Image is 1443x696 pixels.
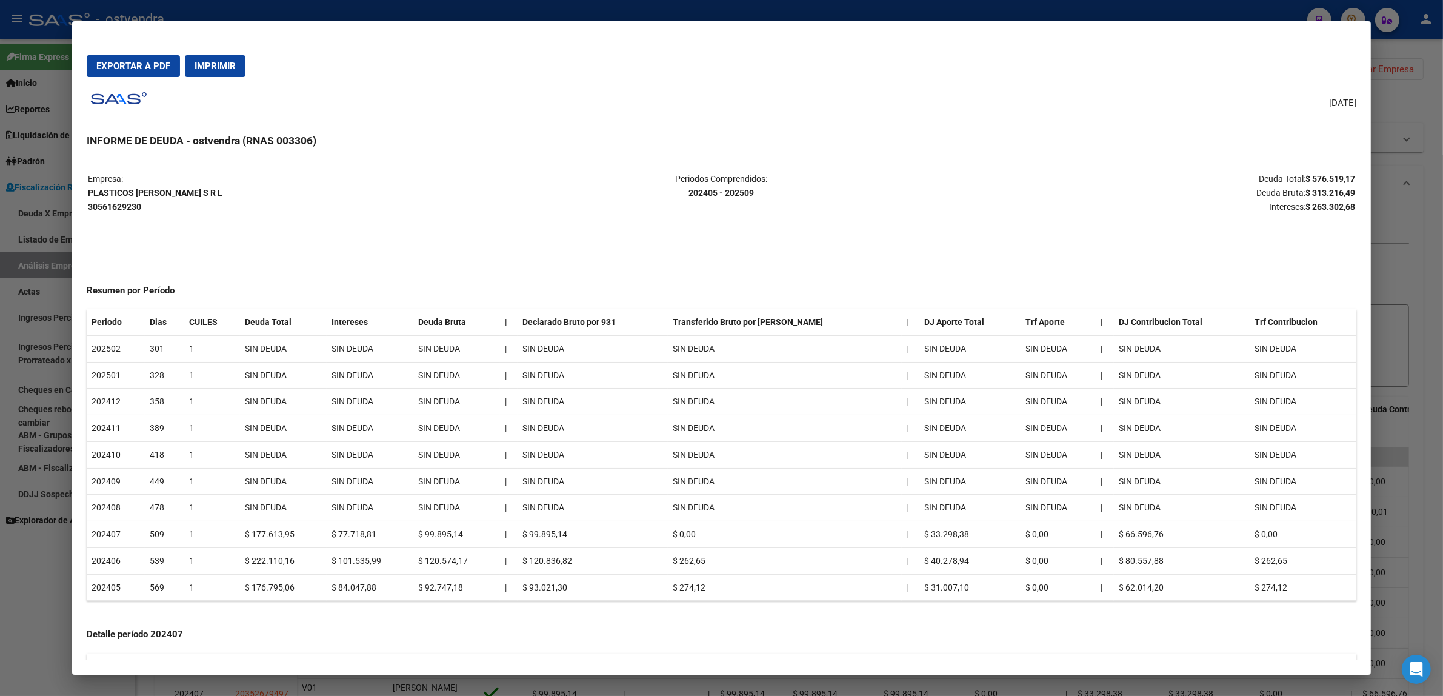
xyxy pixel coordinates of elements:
[500,468,518,495] td: |
[184,521,240,548] td: 1
[919,521,1021,548] td: $ 33.298,38
[87,335,145,362] td: 202502
[1021,309,1096,335] th: Trf Aporte
[184,547,240,574] td: 1
[87,389,145,415] td: 202412
[184,362,240,389] td: 1
[145,574,184,601] td: 569
[87,441,145,468] td: 202410
[1114,441,1250,468] td: SIN DEUDA
[185,55,245,77] button: Imprimir
[902,468,919,495] td: |
[327,362,413,389] td: SIN DEUDA
[413,309,500,335] th: Deuda Bruta
[87,627,1356,641] h4: Detalle período 202407
[327,415,413,442] td: SIN DEUDA
[1114,362,1250,389] td: SIN DEUDA
[327,309,413,335] th: Intereses
[145,309,184,335] th: Dias
[327,468,413,495] td: SIN DEUDA
[500,415,518,442] td: |
[518,415,668,442] td: SIN DEUDA
[1305,202,1355,212] strong: $ 263.302,68
[518,309,668,335] th: Declarado Bruto por 931
[1021,547,1096,574] td: $ 0,00
[1096,389,1114,415] th: |
[1096,415,1114,442] th: |
[1185,654,1199,680] th: |
[1096,468,1114,495] th: |
[1250,574,1356,601] td: $ 274,12
[87,55,180,77] button: Exportar a PDF
[327,389,413,415] td: SIN DEUDA
[518,547,668,574] td: $ 120.836,82
[413,547,500,574] td: $ 120.574,17
[1305,174,1355,184] strong: $ 576.519,17
[668,335,901,362] td: SIN DEUDA
[688,188,754,198] strong: 202405 - 202509
[145,362,184,389] td: 328
[1096,335,1114,362] th: |
[240,495,327,521] td: SIN DEUDA
[518,468,668,495] td: SIN DEUDA
[184,335,240,362] td: 1
[87,468,145,495] td: 202409
[161,654,225,680] th: Deuda
[919,441,1021,468] td: SIN DEUDA
[240,309,327,335] th: Deuda Total
[919,309,1021,335] th: DJ Aporte Total
[919,495,1021,521] td: SIN DEUDA
[668,468,901,495] td: SIN DEUDA
[1096,441,1114,468] th: |
[88,172,510,213] p: Empresa:
[413,441,500,468] td: SIN DEUDA
[327,495,413,521] td: SIN DEUDA
[1329,96,1356,110] span: [DATE]
[500,495,518,521] td: |
[184,574,240,601] td: 1
[413,468,500,495] td: SIN DEUDA
[225,654,239,680] th: |
[88,188,222,212] strong: PLASTICOS [PERSON_NAME] S R L 30561629230
[145,521,184,548] td: 509
[919,389,1021,415] td: SIN DEUDA
[87,574,145,601] td: 202405
[933,172,1355,213] p: Deuda Total: Deuda Bruta: Intereses:
[420,654,510,680] th: DDJJ Contr. Total
[240,389,327,415] td: SIN DEUDA
[1076,654,1186,680] th: DDJJ Contr. Adicional
[1021,441,1096,468] td: SIN DEUDA
[96,61,170,72] span: Exportar a PDF
[87,495,145,521] td: 202408
[1096,309,1114,335] th: |
[1250,362,1356,389] td: SIN DEUDA
[1114,415,1250,442] td: SIN DEUDA
[1250,468,1356,495] td: SIN DEUDA
[1021,521,1096,548] td: $ 0,00
[413,574,500,601] td: $ 92.747,18
[1096,547,1114,574] th: |
[413,389,500,415] td: SIN DEUDA
[1021,389,1096,415] td: SIN DEUDA
[1011,654,1076,680] th: DDJJ Contr.
[1114,521,1250,548] td: $ 66.596,76
[668,521,901,548] td: $ 0,00
[240,362,327,389] td: SIN DEUDA
[87,547,145,574] td: 202406
[240,415,327,442] td: SIN DEUDA
[1021,468,1096,495] td: SIN DEUDA
[145,335,184,362] td: 301
[240,547,327,574] td: $ 222.110,16
[240,335,327,362] td: SIN DEUDA
[87,309,145,335] th: Periodo
[1402,655,1431,684] div: Open Intercom Messenger
[327,574,413,601] td: $ 84.047,88
[240,574,327,601] td: $ 176.795,06
[145,415,184,442] td: 389
[240,468,327,495] td: SIN DEUDA
[500,521,518,548] td: |
[1250,415,1356,442] td: SIN DEUDA
[1250,335,1356,362] td: SIN DEUDA
[902,362,919,389] td: |
[1114,468,1250,495] td: SIN DEUDA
